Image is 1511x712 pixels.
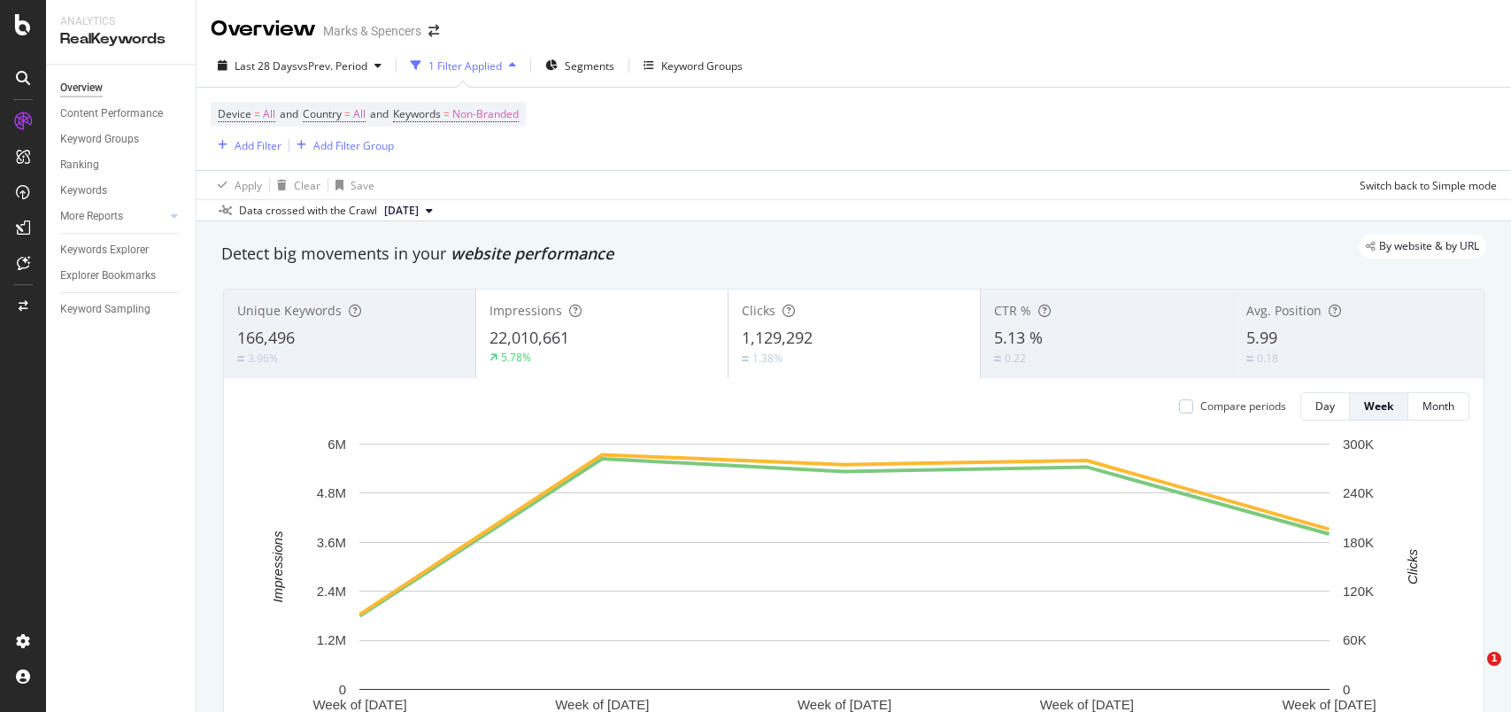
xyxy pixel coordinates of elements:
[1359,234,1486,259] div: legacy label
[384,203,419,219] span: 2025 Sep. 20th
[393,106,441,121] span: Keywords
[1405,548,1420,584] text: Clicks
[565,58,614,74] span: Segments
[60,267,156,285] div: Explorer Bookmarks
[60,156,99,174] div: Ranking
[60,14,181,29] div: Analytics
[742,327,813,348] span: 1,129,292
[323,22,421,40] div: Marks & Spencers
[211,135,281,156] button: Add Filter
[1343,584,1374,599] text: 120K
[555,697,649,712] text: Week of [DATE]
[1343,437,1374,452] text: 300K
[1343,535,1374,550] text: 180K
[353,102,366,127] span: All
[1343,485,1374,500] text: 240K
[317,485,346,500] text: 4.8M
[60,79,183,97] a: Overview
[312,697,406,712] text: Week of [DATE]
[1257,351,1278,366] div: 0.18
[237,356,244,361] img: Equal
[1246,327,1277,348] span: 5.99
[280,106,298,121] span: and
[1379,241,1479,252] span: By website & by URL
[490,302,562,319] span: Impressions
[428,58,502,74] div: 1 Filter Applied
[60,182,183,200] a: Keywords
[351,178,374,193] div: Save
[1487,652,1501,666] span: 1
[235,178,262,193] div: Apply
[1408,392,1469,421] button: Month
[211,14,316,44] div: Overview
[328,171,374,199] button: Save
[60,207,123,226] div: More Reports
[235,58,297,74] span: Last 28 Days
[303,106,342,121] span: Country
[742,356,749,361] img: Equal
[428,25,439,37] div: arrow-right-arrow-left
[501,350,531,365] div: 5.78%
[1200,399,1286,414] div: Compare periods
[1353,171,1497,199] button: Switch back to Simple mode
[317,632,346,647] text: 1.2M
[254,106,260,121] span: =
[317,584,346,599] text: 2.4M
[60,241,183,259] a: Keywords Explorer
[742,302,775,319] span: Clicks
[60,130,139,149] div: Keyword Groups
[452,102,519,127] span: Non-Branded
[294,178,320,193] div: Clear
[270,171,320,199] button: Clear
[270,530,285,602] text: Impressions
[404,51,523,80] button: 1 Filter Applied
[60,104,183,123] a: Content Performance
[1350,392,1408,421] button: Week
[377,200,440,221] button: [DATE]
[339,682,346,697] text: 0
[1364,399,1393,414] div: Week
[538,51,621,80] button: Segments
[1300,392,1350,421] button: Day
[60,182,107,200] div: Keywords
[313,138,394,153] div: Add Filter Group
[1246,356,1253,361] img: Equal
[317,535,346,550] text: 3.6M
[60,29,181,50] div: RealKeywords
[994,302,1031,319] span: CTR %
[328,437,346,452] text: 6M
[60,241,149,259] div: Keywords Explorer
[1360,178,1497,193] div: Switch back to Simple mode
[60,300,183,319] a: Keyword Sampling
[636,51,750,80] button: Keyword Groups
[235,138,281,153] div: Add Filter
[1282,697,1376,712] text: Week of [DATE]
[60,156,183,174] a: Ranking
[798,697,891,712] text: Week of [DATE]
[1422,399,1454,414] div: Month
[60,300,150,319] div: Keyword Sampling
[1343,632,1367,647] text: 60K
[1005,351,1026,366] div: 0.22
[60,79,103,97] div: Overview
[370,106,389,121] span: and
[239,203,377,219] div: Data crossed with the Crawl
[263,102,275,127] span: All
[218,106,251,121] span: Device
[1040,697,1134,712] text: Week of [DATE]
[60,207,166,226] a: More Reports
[211,51,389,80] button: Last 28 DaysvsPrev. Period
[490,327,569,348] span: 22,010,661
[994,356,1001,361] img: Equal
[60,130,183,149] a: Keyword Groups
[994,327,1043,348] span: 5.13 %
[1343,682,1350,697] text: 0
[60,267,183,285] a: Explorer Bookmarks
[443,106,450,121] span: =
[237,302,342,319] span: Unique Keywords
[289,135,394,156] button: Add Filter Group
[752,351,782,366] div: 1.38%
[1246,302,1322,319] span: Avg. Position
[1451,652,1493,694] iframe: Intercom live chat
[248,351,278,366] div: 3.96%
